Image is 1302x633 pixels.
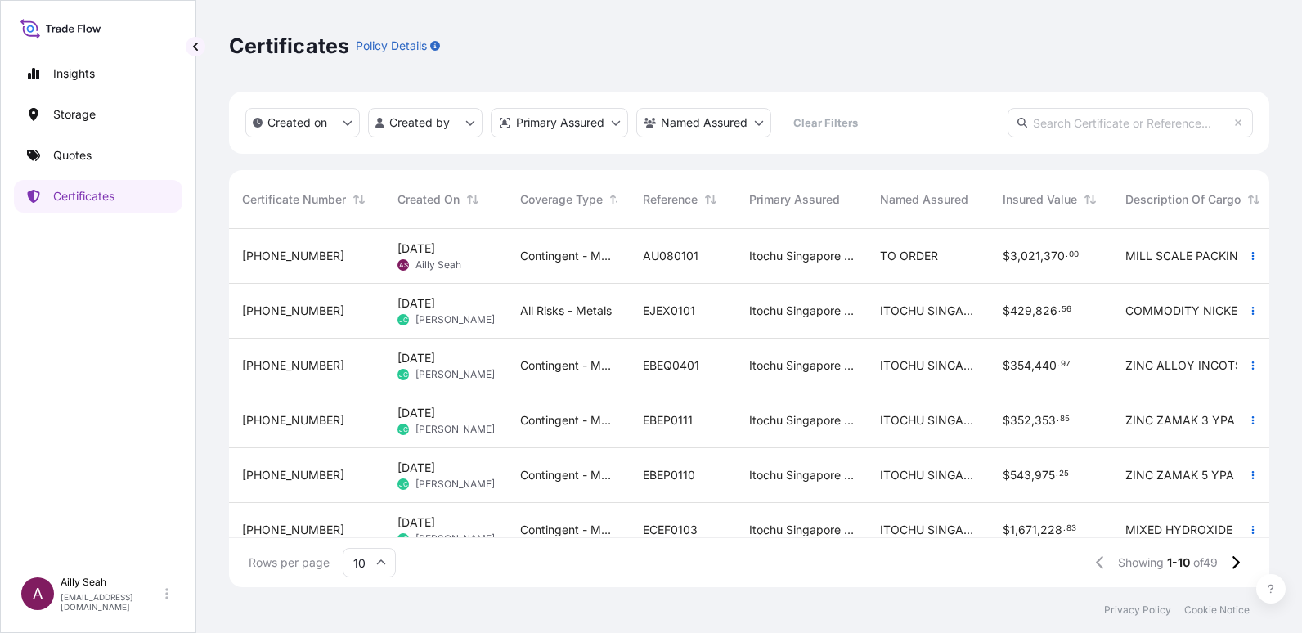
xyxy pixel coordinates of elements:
span: JC [399,312,408,328]
a: Cookie Notice [1184,604,1250,617]
span: $ [1003,360,1010,371]
span: ITOCHU SINGAPORE PTE LTD [880,412,976,429]
span: MILL SCALE PACKING IN BULK [1125,248,1263,264]
span: 353 [1035,415,1056,426]
span: ECEF0103 [643,522,698,538]
span: Itochu Singapore Pte Ltd [749,248,854,264]
span: [PERSON_NAME] [415,423,495,436]
button: Sort [606,190,626,209]
span: . [1057,361,1060,367]
p: Created by [389,114,450,131]
span: Description Of Cargo [1125,191,1241,208]
span: , [1040,250,1044,262]
span: EJEX0101 [643,303,695,319]
span: TO ORDER [880,248,938,264]
span: JC [399,366,408,383]
a: Storage [14,98,182,131]
span: 671 [1018,524,1037,536]
span: 56 [1062,307,1071,312]
span: [PHONE_NUMBER] [242,248,344,264]
span: , [1031,469,1035,481]
span: [PERSON_NAME] [415,368,495,381]
span: , [1017,250,1021,262]
p: Quotes [53,147,92,164]
span: . [1056,471,1058,477]
span: ITOCHU SINGAPORE PTE LTD [880,467,976,483]
span: EBEQ0401 [643,357,699,374]
span: Itochu Singapore Pte Ltd [749,303,854,319]
p: Clear Filters [793,114,858,131]
button: distributor Filter options [491,108,628,137]
span: ZINC ALLOY INGOTS ZAMAK 3 YPA 3 LME REGISTERED YP BRAND Gross Weight 100 682 MTS Net Weight 100 6... [1125,357,1263,374]
span: , [1032,305,1035,316]
span: ZINC ZAMAK 5 YPA 5 Gross Weight 148 580 MTS Net Weight 148 550 MTS Number Of Bundles 150 Bundles [1125,467,1263,483]
span: Named Assured [880,191,968,208]
span: Insured Value [1003,191,1077,208]
span: [PERSON_NAME] [415,532,495,545]
span: Certificate Number [242,191,346,208]
span: $ [1003,250,1010,262]
p: Certificates [229,33,349,59]
p: Ailly Seah [61,576,162,589]
span: 1 [1010,524,1015,536]
span: 354 [1010,360,1031,371]
span: ZINC ZAMAK 3 YPA 3 Gross Weight 100 058 MTS Net Weight 100 038 MTS Number Of Bundles 100 Bundles [1125,412,1263,429]
button: Sort [701,190,721,209]
p: Insights [53,65,95,82]
span: , [1031,360,1035,371]
span: Rows per page [249,554,330,571]
button: Sort [1244,190,1264,209]
span: Itochu Singapore Pte Ltd [749,357,854,374]
span: 021 [1021,250,1040,262]
a: Quotes [14,139,182,172]
span: , [1037,524,1040,536]
span: Created On [397,191,460,208]
span: Contingent - Metals [520,357,617,374]
span: $ [1003,469,1010,481]
span: . [1057,416,1059,422]
p: [EMAIL_ADDRESS][DOMAIN_NAME] [61,592,162,612]
span: 1-10 [1167,554,1190,571]
span: 826 [1035,305,1057,316]
p: Privacy Policy [1104,604,1171,617]
span: Contingent - Metals [520,467,617,483]
button: createdBy Filter options [368,108,483,137]
span: Contingent - Metals [520,412,617,429]
span: JC [399,476,408,492]
span: , [1015,524,1018,536]
button: Sort [463,190,483,209]
span: AS [399,257,408,273]
span: 25 [1059,471,1069,477]
span: Itochu Singapore Pte Ltd [749,412,854,429]
p: Named Assured [661,114,748,131]
button: Sort [349,190,369,209]
a: Certificates [14,180,182,213]
span: $ [1003,305,1010,316]
span: [DATE] [397,514,435,531]
span: AU080101 [643,248,698,264]
span: [DATE] [397,240,435,257]
p: Storage [53,106,96,123]
span: 3 [1010,250,1017,262]
span: $ [1003,415,1010,426]
p: Primary Assured [516,114,604,131]
span: [DATE] [397,295,435,312]
span: . [1066,252,1068,258]
span: 975 [1035,469,1055,481]
span: [DATE] [397,350,435,366]
span: [PERSON_NAME] [415,313,495,326]
span: [PERSON_NAME] [415,478,495,491]
span: $ [1003,524,1010,536]
button: cargoOwner Filter options [636,108,771,137]
span: A [33,586,43,602]
span: [PHONE_NUMBER] [242,303,344,319]
span: 543 [1010,469,1031,481]
span: ITOCHU SINGAPORE PTE LTD [880,357,976,374]
span: 97 [1061,361,1071,367]
span: EBEP0111 [643,412,693,429]
span: 85 [1060,416,1070,422]
span: 83 [1066,526,1076,532]
input: Search Certificate or Reference... [1008,108,1253,137]
span: 00 [1069,252,1079,258]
